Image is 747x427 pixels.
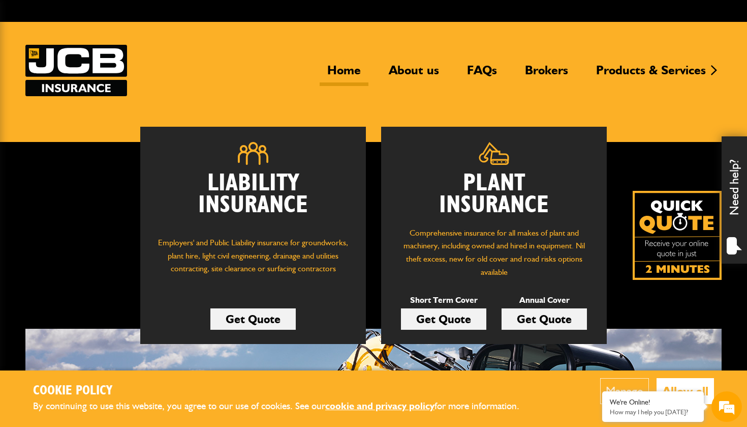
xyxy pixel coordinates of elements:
a: Get Quote [210,308,296,330]
p: Comprehensive insurance for all makes of plant and machinery, including owned and hired in equipm... [396,226,592,278]
a: About us [381,63,447,86]
a: Get your insurance quote isn just 2-minutes [633,191,722,280]
a: JCB Insurance Services [25,45,127,96]
p: How may I help you today? [610,408,696,416]
div: We're Online! [610,398,696,407]
a: Brokers [517,63,576,86]
a: Home [320,63,368,86]
p: By continuing to use this website, you agree to our use of cookies. See our for more information. [33,398,536,414]
button: Allow all [657,378,714,404]
button: Manage [600,378,649,404]
h2: Liability Insurance [155,173,351,226]
img: JCB Insurance Services logo [25,45,127,96]
img: Quick Quote [633,191,722,280]
a: Get Quote [502,308,587,330]
h2: Plant Insurance [396,173,592,216]
p: Annual Cover [502,294,587,307]
div: Need help? [722,136,747,264]
a: FAQs [459,63,505,86]
p: Employers' and Public Liability insurance for groundworks, plant hire, light civil engineering, d... [155,236,351,285]
p: Short Term Cover [401,294,486,307]
a: cookie and privacy policy [325,400,434,412]
h2: Cookie Policy [33,383,536,399]
a: Get Quote [401,308,486,330]
a: Products & Services [588,63,713,86]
